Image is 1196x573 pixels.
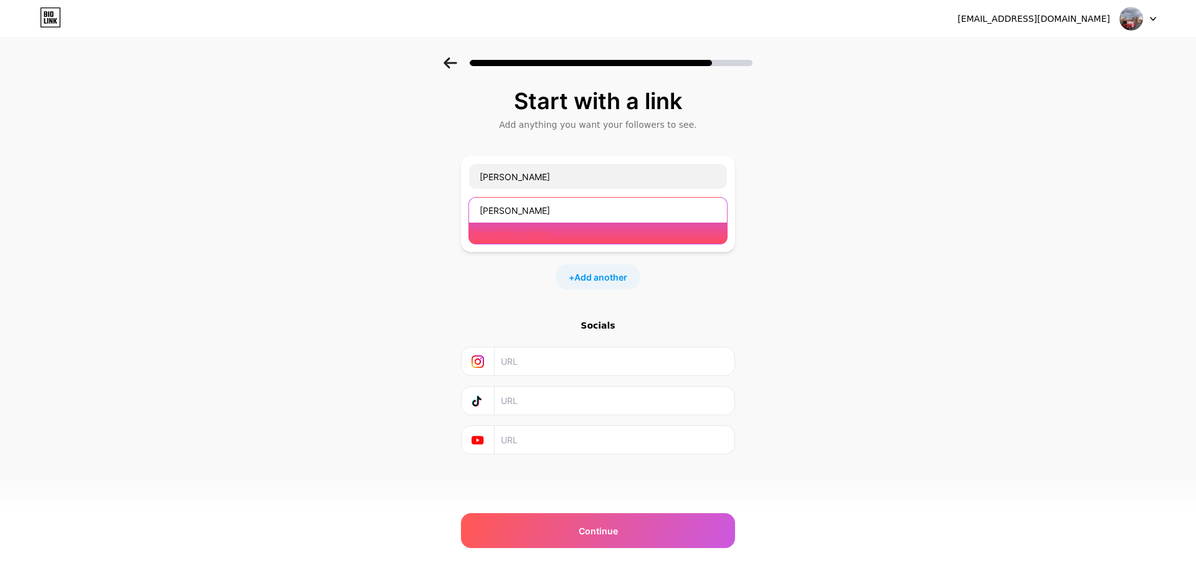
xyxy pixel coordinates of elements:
[467,89,729,113] div: Start with a link
[579,524,618,537] span: Continue
[957,12,1110,26] div: [EMAIL_ADDRESS][DOMAIN_NAME]
[501,387,727,415] input: URL
[469,198,727,223] input: URL
[574,271,627,284] span: Add another
[1119,7,1143,31] img: Rizek Freij
[467,118,729,131] div: Add anything you want your followers to see.
[461,319,735,332] div: Socials
[501,426,727,454] input: URL
[501,347,727,375] input: URL
[469,164,727,189] input: Link name
[556,264,640,289] div: +
[469,228,727,239] div: Please enter a valid url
